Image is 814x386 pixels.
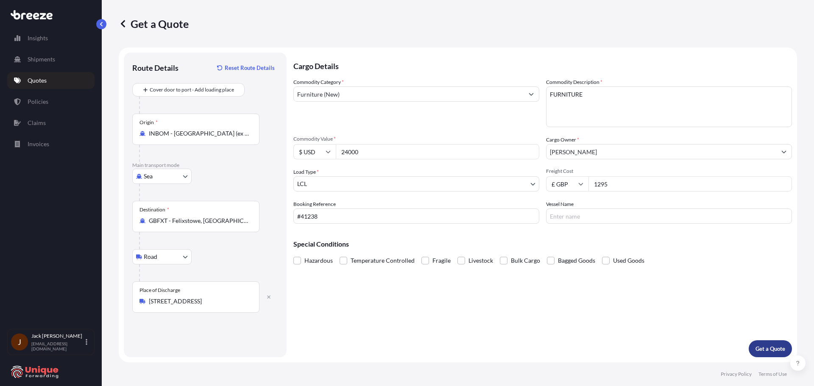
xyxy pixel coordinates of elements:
span: Livestock [468,254,493,267]
div: Place of Discharge [139,287,180,294]
div: Origin [139,119,158,126]
img: organization-logo [11,365,59,379]
label: Booking Reference [293,200,336,208]
input: Full name [546,144,776,159]
span: Fragile [432,254,451,267]
div: Destination [139,206,169,213]
p: Main transport mode [132,162,278,169]
input: Place of Discharge [149,297,249,305]
a: Invoices [7,136,95,153]
span: J [18,338,21,346]
span: Cover door to port - Add loading place [150,86,234,94]
p: Reset Route Details [225,64,275,72]
button: Select transport [132,249,192,264]
button: Cover door to port - Add loading place [132,83,245,97]
input: Origin [149,129,249,138]
p: Jack [PERSON_NAME] [31,333,84,339]
label: Cargo Owner [546,136,579,144]
span: Bulk Cargo [511,254,540,267]
p: Route Details [132,63,178,73]
button: Reset Route Details [213,61,278,75]
span: Sea [144,172,153,181]
label: Commodity Category [293,78,344,86]
input: Select a commodity type [294,86,524,102]
span: Load Type [293,168,319,176]
span: Bagged Goods [558,254,595,267]
button: Show suggestions [776,144,792,159]
a: Insights [7,30,95,47]
a: Quotes [7,72,95,89]
a: Policies [7,93,95,110]
p: [EMAIL_ADDRESS][DOMAIN_NAME] [31,341,84,351]
button: Show suggestions [524,86,539,102]
button: Select transport [132,169,192,184]
p: Policies [28,97,48,106]
input: Enter name [546,208,792,224]
input: Destination [149,217,249,225]
a: Shipments [7,51,95,68]
input: Enter amount [588,176,792,192]
p: Get a Quote [755,344,785,353]
p: Special Conditions [293,241,792,247]
span: Commodity Value [293,136,539,142]
button: LCL [293,176,539,192]
label: Commodity Description [546,78,602,86]
button: Get a Quote [749,340,792,357]
span: Temperature Controlled [351,254,415,267]
span: Used Goods [613,254,644,267]
input: Your internal reference [293,208,539,224]
span: Freight Cost [546,168,792,175]
a: Terms of Use [758,371,787,378]
label: Vessel Name [546,200,574,208]
p: Claims [28,119,46,127]
p: Cargo Details [293,53,792,78]
p: Shipments [28,55,55,64]
p: Invoices [28,140,49,148]
a: Privacy Policy [721,371,752,378]
span: LCL [297,180,307,188]
p: Quotes [28,76,47,85]
span: Hazardous [304,254,333,267]
p: Insights [28,34,48,42]
a: Claims [7,114,95,131]
span: Road [144,253,157,261]
p: Get a Quote [119,17,189,31]
input: Type amount [336,144,539,159]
